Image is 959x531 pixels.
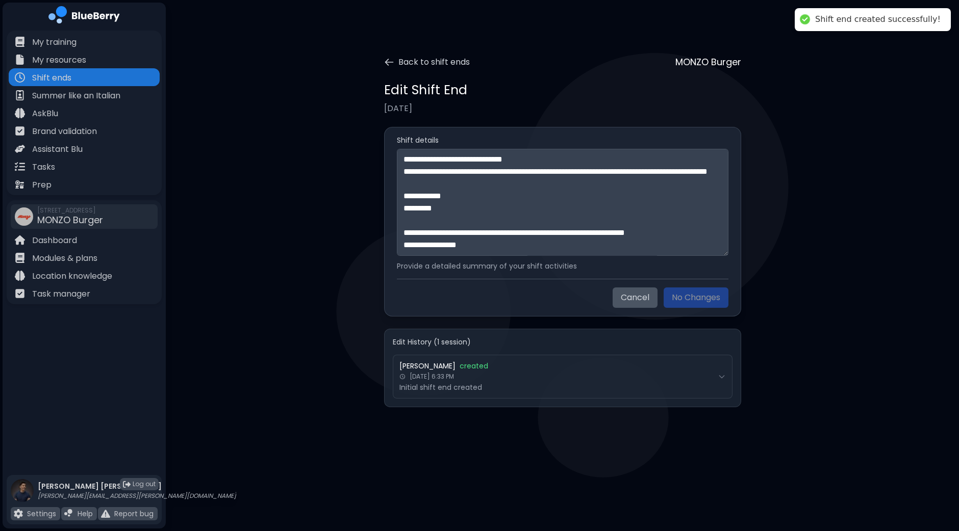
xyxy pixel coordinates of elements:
[393,337,733,347] h4: Edit History ( 1 session )
[15,271,25,281] img: file icon
[32,179,52,191] p: Prep
[15,90,25,100] img: file icon
[64,509,73,518] img: file icon
[48,6,120,27] img: company logo
[114,509,154,518] p: Report bug
[32,36,77,48] p: My training
[397,136,728,145] label: Shift details
[399,361,456,370] span: [PERSON_NAME]
[15,72,25,83] img: file icon
[101,509,110,518] img: file icon
[15,126,25,136] img: file icon
[14,509,23,518] img: file icon
[15,162,25,172] img: file icon
[664,287,728,308] button: No Changes
[32,252,97,264] p: Modules & plans
[11,479,34,512] img: profile photo
[123,481,131,488] img: logout
[32,90,120,102] p: Summer like an Italian
[32,143,83,155] p: Assistant Blu
[384,56,470,68] button: Back to shift ends
[32,161,55,173] p: Tasks
[15,55,25,65] img: file icon
[675,55,741,69] p: MONZO Burger
[399,383,714,392] p: Initial shift end created
[38,492,236,500] p: [PERSON_NAME][EMAIL_ADDRESS][PERSON_NAME][DOMAIN_NAME]
[15,253,25,263] img: file icon
[15,37,25,47] img: file icon
[32,288,90,300] p: Task manager
[38,482,236,491] p: [PERSON_NAME] [PERSON_NAME]
[78,509,93,518] p: Help
[15,288,25,299] img: file icon
[384,82,467,98] h1: Edit Shift End
[410,373,454,381] span: [DATE] 6:33 PM
[27,509,56,518] p: Settings
[15,235,25,245] img: file icon
[37,214,103,226] span: MONZO Burger
[133,480,156,488] span: Log out
[32,234,77,247] p: Dashboard
[32,54,86,66] p: My resources
[613,287,658,308] button: Cancel
[32,125,97,138] p: Brand validation
[32,108,58,120] p: AskBlu
[15,207,33,226] img: company thumbnail
[32,72,71,84] p: Shift ends
[815,14,941,25] div: Shift end created successfully!
[37,206,103,215] span: [STREET_ADDRESS]
[32,270,112,282] p: Location knowledge
[15,179,25,190] img: file icon
[15,144,25,154] img: file icon
[384,102,741,115] p: [DATE]
[460,361,488,370] span: created
[397,261,728,271] p: Provide a detailed summary of your shift activities
[15,108,25,118] img: file icon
